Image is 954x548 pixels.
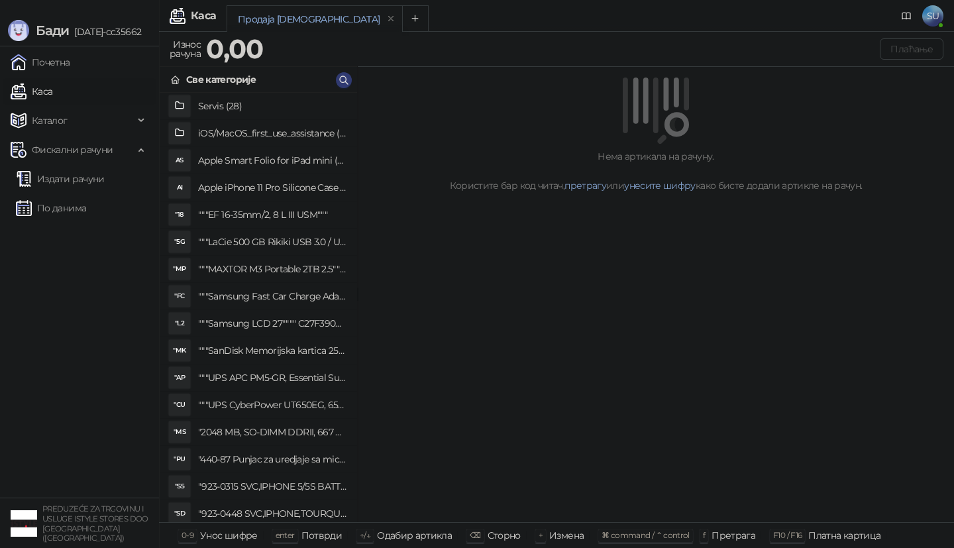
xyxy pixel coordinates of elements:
div: Каса [191,11,216,21]
span: ⌫ [470,530,480,540]
span: 0-9 [182,530,193,540]
h4: iOS/MacOS_first_use_assistance (4) [198,123,346,144]
a: претрагу [564,180,606,192]
span: F10 / F16 [773,530,802,540]
a: Издати рачуни [16,166,105,192]
button: Add tab [402,5,429,32]
a: Почетна [11,49,70,76]
h4: """EF 16-35mm/2, 8 L III USM""" [198,204,346,225]
div: "MP [169,258,190,280]
div: "18 [169,204,190,225]
div: Одабир артикла [377,527,452,544]
div: "FC [169,286,190,307]
h4: Apple iPhone 11 Pro Silicone Case - Black [198,177,346,198]
strong: 0,00 [206,32,263,65]
span: ↑/↓ [360,530,370,540]
div: Измена [549,527,584,544]
div: Продаја [DEMOGRAPHIC_DATA] [238,12,380,27]
h4: "440-87 Punjac za uredjaje sa micro USB portom 4/1, Stand." [198,449,346,470]
a: Каса [11,78,52,105]
h4: "2048 MB, SO-DIMM DDRII, 667 MHz, Napajanje 1,8 0,1 V, Latencija CL5" [198,421,346,443]
div: "L2 [169,313,190,334]
span: + [539,530,543,540]
div: "MK [169,340,190,361]
span: Фискални рачуни [32,137,113,163]
div: "MS [169,421,190,443]
span: [DATE]-cc35662 [69,26,141,38]
div: "5G [169,231,190,252]
div: Платна картица [808,527,880,544]
img: 64x64-companyLogo-77b92cf4-9946-4f36-9751-bf7bb5fd2c7d.png [11,510,37,537]
div: Унос шифре [200,527,258,544]
h4: """MAXTOR M3 Portable 2TB 2.5"""" crni eksterni hard disk HX-M201TCB/GM""" [198,258,346,280]
a: Документација [896,5,917,27]
div: Износ рачуна [167,36,203,62]
div: "PU [169,449,190,470]
span: Бади [36,23,69,38]
div: Претрага [712,527,755,544]
div: Све категорије [186,72,256,87]
span: SU [922,5,943,27]
h4: """UPS APC PM5-GR, Essential Surge Arrest,5 utic_nica""" [198,367,346,388]
img: Logo [8,20,29,41]
a: По данима [16,195,86,221]
h4: "923-0315 SVC,IPHONE 5/5S BATTERY REMOVAL TRAY Držač za iPhone sa kojim se otvara display [198,476,346,497]
h4: """SanDisk Memorijska kartica 256GB microSDXC sa SD adapterom SDSQXA1-256G-GN6MA - Extreme PLUS, ... [198,340,346,361]
span: enter [276,530,295,540]
h4: """Samsung Fast Car Charge Adapter, brzi auto punja_, boja crna""" [198,286,346,307]
h4: """UPS CyberPower UT650EG, 650VA/360W , line-int., s_uko, desktop""" [198,394,346,415]
div: Нема артикала на рачуну. Користите бар код читач, или како бисте додали артикле на рачун. [374,149,938,193]
div: AI [169,177,190,198]
span: ⌘ command / ⌃ control [602,530,690,540]
button: Плаћање [880,38,943,60]
h4: Servis (28) [198,95,346,117]
div: "S5 [169,476,190,497]
span: Каталог [32,107,68,134]
h4: Apple Smart Folio for iPad mini (A17 Pro) - Sage [198,150,346,171]
div: AS [169,150,190,171]
div: "AP [169,367,190,388]
a: унесите шифру [624,180,696,192]
h4: """LaCie 500 GB Rikiki USB 3.0 / Ultra Compact & Resistant aluminum / USB 3.0 / 2.5""""""" [198,231,346,252]
span: f [703,530,705,540]
div: "SD [169,503,190,524]
div: "CU [169,394,190,415]
div: grid [160,93,357,522]
div: Сторно [488,527,521,544]
button: remove [382,13,399,25]
small: PREDUZEĆE ZA TRGOVINU I USLUGE ISTYLE STORES DOO [GEOGRAPHIC_DATA] ([GEOGRAPHIC_DATA]) [42,504,148,543]
div: Потврди [301,527,343,544]
h4: "923-0448 SVC,IPHONE,TOURQUE DRIVER KIT .65KGF- CM Šrafciger " [198,503,346,524]
h4: """Samsung LCD 27"""" C27F390FHUXEN""" [198,313,346,334]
